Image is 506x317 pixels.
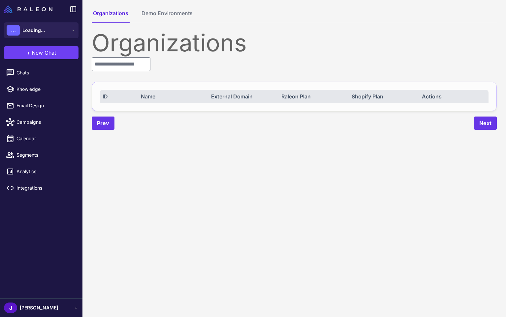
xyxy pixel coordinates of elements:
[3,115,80,129] a: Campaigns
[3,132,80,145] a: Calendar
[92,9,130,23] button: Organizations
[32,49,56,57] span: New Chat
[4,46,79,59] button: +New Chat
[4,22,79,38] button: ...Loading...
[92,117,114,130] button: Prev
[474,117,497,130] button: Next
[16,151,75,159] span: Segments
[3,165,80,178] a: Analytics
[3,148,80,162] a: Segments
[16,119,75,126] span: Campaigns
[352,92,416,100] div: Shopify Plan
[4,303,17,313] div: J
[20,304,58,311] span: [PERSON_NAME]
[3,66,80,80] a: Chats
[16,135,75,142] span: Calendar
[4,5,52,13] img: Raleon Logo
[3,99,80,113] a: Email Design
[22,27,45,34] span: Loading...
[16,86,75,93] span: Knowledge
[16,69,75,76] span: Chats
[16,184,75,192] span: Integrations
[141,92,205,100] div: Name
[16,102,75,109] span: Email Design
[140,9,194,23] button: Demo Environments
[7,25,20,36] div: ...
[92,31,497,55] div: Organizations
[211,92,275,100] div: External Domain
[16,168,75,175] span: Analytics
[103,92,135,100] div: ID
[27,49,30,57] span: +
[3,181,80,195] a: Integrations
[422,92,486,100] div: Actions
[3,82,80,96] a: Knowledge
[281,92,345,100] div: Raleon Plan
[4,5,55,13] a: Raleon Logo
